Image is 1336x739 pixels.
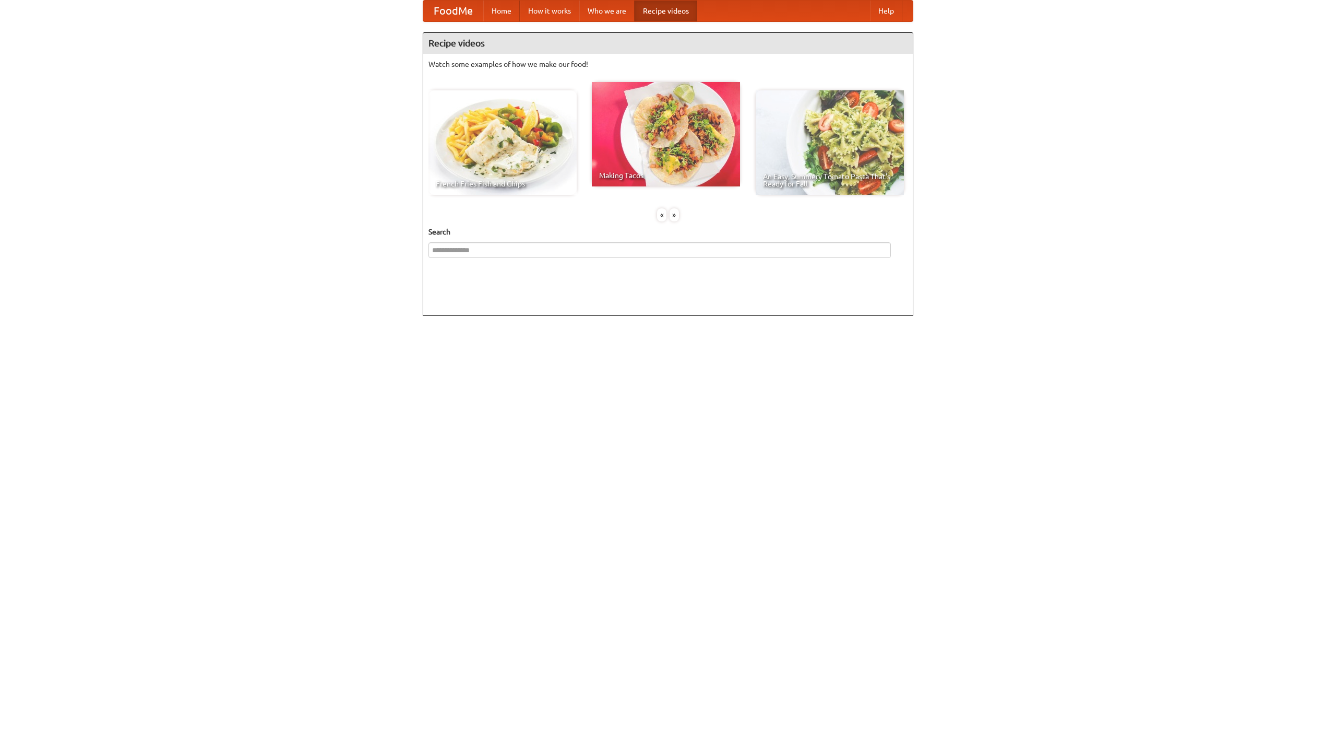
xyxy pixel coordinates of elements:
[599,172,733,179] span: Making Tacos
[520,1,579,21] a: How it works
[428,59,908,69] p: Watch some examples of how we make our food!
[635,1,697,21] a: Recipe videos
[657,208,666,221] div: «
[428,90,577,195] a: French Fries Fish and Chips
[423,33,913,54] h4: Recipe videos
[763,173,897,187] span: An Easy, Summery Tomato Pasta That's Ready for Fall
[870,1,902,21] a: Help
[592,82,740,186] a: Making Tacos
[756,90,904,195] a: An Easy, Summery Tomato Pasta That's Ready for Fall
[428,227,908,237] h5: Search
[579,1,635,21] a: Who we are
[670,208,679,221] div: »
[483,1,520,21] a: Home
[436,180,569,187] span: French Fries Fish and Chips
[423,1,483,21] a: FoodMe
